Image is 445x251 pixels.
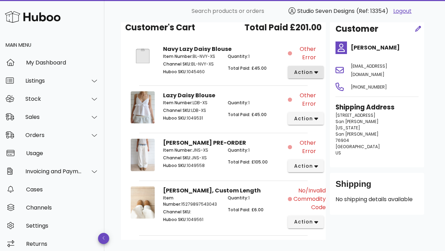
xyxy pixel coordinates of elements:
div: Shipping [335,178,419,195]
span: Huboo SKU: [163,115,187,121]
p: 1049531 [163,115,219,121]
div: Listings [25,77,82,84]
span: US [335,150,341,156]
span: [PHONE_NUMBER] [351,84,387,90]
p: LDB-XS [163,100,219,106]
p: No shipping details available [335,195,419,204]
span: [US_STATE] [335,125,360,131]
div: Channels [26,204,99,211]
p: JNS-XS [163,147,219,153]
div: Returns [26,241,99,247]
span: Quantity: [228,195,248,201]
span: Item Number: [163,195,181,207]
span: No/Invalid Commodity Code [293,187,326,212]
strong: [PERSON_NAME], Custom Length [163,187,261,195]
p: 1049561 [163,216,219,223]
img: Huboo Logo [5,9,60,24]
span: Other Error [293,91,316,108]
button: action [288,66,324,78]
p: BL-NVY-XS [163,53,219,60]
span: action [293,218,313,226]
div: Usage [26,150,99,157]
span: (Ref: 13354) [356,7,388,15]
span: Quantity: [228,100,248,106]
span: Huboo SKU: [163,216,187,222]
img: Product Image [131,139,155,171]
div: My Dashboard [26,59,99,66]
img: Product Image [131,187,155,219]
span: Item Number: [163,53,193,59]
h3: Shipping Address [335,102,419,112]
div: Orders [25,132,82,138]
span: Other Error [293,139,316,155]
strong: [PERSON_NAME] PRE-ORDER [163,139,246,147]
span: San [PERSON_NAME] [335,131,379,137]
span: Total Paid: £105.00 [228,159,268,165]
span: Total Paid: £45.00 [228,65,267,71]
p: 1 [228,195,284,201]
p: 1 [228,100,284,106]
span: Channel SKU: [163,155,191,161]
img: Product Image [131,45,155,67]
span: action [293,115,313,122]
div: Sales [25,114,82,120]
span: action [293,69,313,76]
button: action [288,160,324,172]
p: LDB-XS [163,107,219,114]
span: Huboo SKU: [163,162,187,168]
p: 15279897543043 [163,195,219,207]
div: Invoicing and Payments [25,168,82,175]
span: Huboo SKU: [163,69,187,75]
span: Total Paid £201.00 [244,21,322,34]
span: 76904 [335,137,349,143]
h4: [PERSON_NAME] [351,44,419,52]
span: San [PERSON_NAME] [335,119,379,124]
button: action [288,112,324,125]
span: Channel SKU: [163,209,191,215]
span: Studio Seven Designs [297,7,355,15]
p: 1 [228,147,284,153]
p: 1045460 [163,69,219,75]
span: [STREET_ADDRESS] [335,112,375,118]
span: [EMAIL_ADDRESS][DOMAIN_NAME] [351,63,387,77]
span: Channel SKU: [163,107,191,113]
div: Cases [26,186,99,193]
p: BL-NVY-XS [163,61,219,67]
span: Other Error [293,45,316,62]
img: Product Image [131,91,155,123]
a: Logout [393,7,412,15]
span: Quantity: [228,53,248,59]
strong: Navy Lazy Daisy Blouse [163,45,232,53]
div: Stock [25,96,82,102]
strong: Lazy Daisy Blouse [163,91,215,99]
span: action [293,162,313,170]
span: Total Paid: £6.00 [228,207,264,213]
h2: Customer [335,23,378,35]
span: [GEOGRAPHIC_DATA] [335,144,380,150]
span: Channel SKU: [163,61,191,67]
span: Item Number: [163,147,193,153]
p: JNS-XS [163,155,219,161]
span: Total Paid: £45.00 [228,112,267,117]
span: Item Number: [163,100,193,106]
div: Settings [26,222,99,229]
p: 1049558 [163,162,219,169]
span: Quantity: [228,147,248,153]
button: action [288,216,324,228]
span: Customer's Cart [125,21,195,34]
p: 1 [228,53,284,60]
